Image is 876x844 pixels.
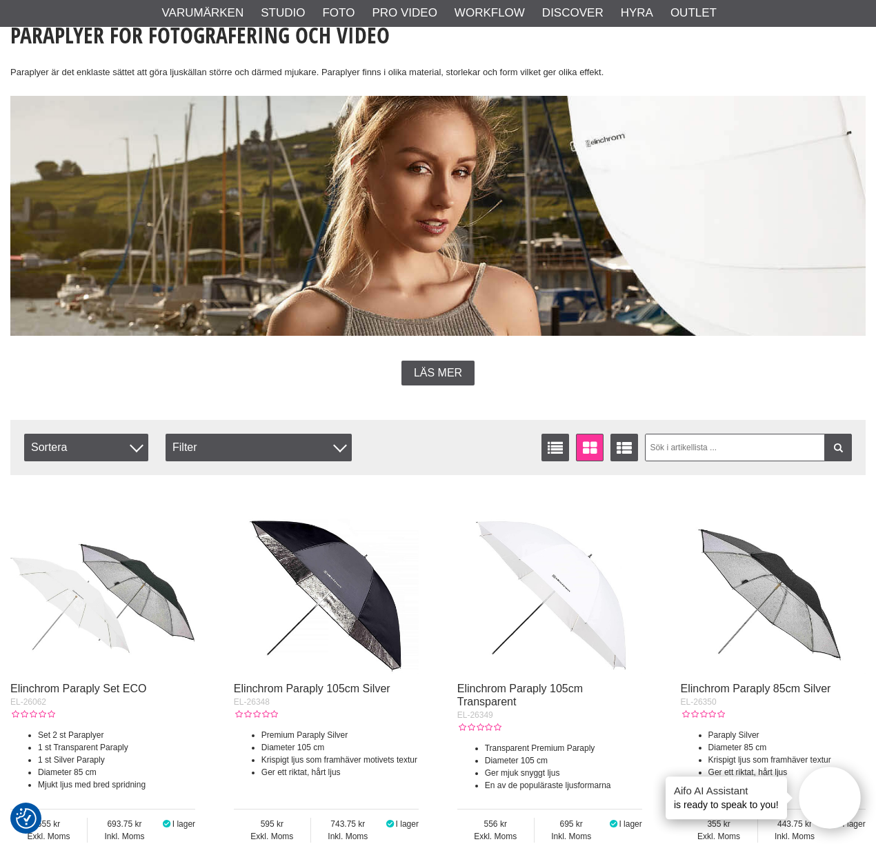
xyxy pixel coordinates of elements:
[322,4,355,22] a: Foto
[619,819,641,829] span: I lager
[414,367,462,379] span: Läs mer
[457,830,534,843] span: Exkl. Moms
[261,766,419,778] li: Ger ett riktat, hårt ljus
[681,489,866,674] img: Elinchrom Paraply 85cm Silver
[38,778,195,791] li: Mjukt ljus med bred spridning
[38,729,195,741] li: Set 2 st Paraplyer
[10,708,54,721] div: Kundbetyg: 0
[166,434,352,461] div: Filter
[666,776,787,819] div: is ready to speak to you!
[535,818,608,830] span: 695
[541,434,569,461] a: Listvisning
[758,818,832,830] span: 443.75
[234,830,310,843] span: Exkl. Moms
[38,766,195,778] li: Diameter 85 cm
[457,818,534,830] span: 556
[10,697,46,707] span: EL-26062
[172,819,195,829] span: I lager
[681,830,757,843] span: Exkl. Moms
[824,434,852,461] a: Filtrera
[485,767,642,779] li: Ger mjuk snyggt ljus
[234,818,310,830] span: 595
[485,754,642,767] li: Diameter 105 cm
[10,830,87,843] span: Exkl. Moms
[681,708,725,721] div: Kundbetyg: 0
[758,830,832,843] span: Inkl. Moms
[372,4,437,22] a: Pro Video
[16,806,37,831] button: Samtyckesinställningar
[674,783,779,798] h4: Aifo AI Assistant
[10,96,866,336] img: Elinchrom Umbrellas
[455,4,525,22] a: Workflow
[396,819,419,829] span: I lager
[485,779,642,792] li: En av de populäraste ljusformarna
[610,434,638,461] a: Utökad listvisning
[88,830,161,843] span: Inkl. Moms
[457,489,642,674] img: Elinchrom Paraply 105cm Transparent
[457,683,583,707] a: Elinchrom Paraply 105cm Transparent
[457,721,501,734] div: Kundbetyg: 0
[535,830,608,843] span: Inkl. Moms
[842,819,865,829] span: I lager
[681,818,757,830] span: 355
[24,434,148,461] span: Sortera
[38,741,195,754] li: 1 st Transparent Paraply
[161,819,172,829] i: I lager
[311,830,385,843] span: Inkl. Moms
[485,742,642,754] li: Transparent Premium Paraply
[708,741,866,754] li: Diameter 85 cm
[681,697,717,707] span: EL-26350
[261,741,419,754] li: Diameter 105 cm
[10,489,195,674] img: Elinchrom Paraply Set ECO
[542,4,604,22] a: Discover
[576,434,604,461] a: Fönstervisning
[261,4,305,22] a: Studio
[16,808,37,829] img: Revisit consent button
[10,20,866,50] h1: Paraplyer för fotografering och video
[88,818,161,830] span: 693.75
[708,729,866,741] li: Paraply Silver
[681,683,831,694] a: Elinchrom Paraply 85cm Silver
[708,766,866,778] li: Ger ett riktat, hårt ljus
[708,754,866,766] li: Krispigt ljus som framhäver textur
[457,710,493,720] span: EL-26349
[608,819,619,829] i: I lager
[385,819,396,829] i: I lager
[234,489,419,674] img: Elinchrom Paraply 105cm Silver
[670,4,717,22] a: Outlet
[234,697,270,707] span: EL-26348
[234,683,390,694] a: Elinchrom Paraply 105cm Silver
[234,708,278,721] div: Kundbetyg: 0
[261,754,419,766] li: Krispigt ljus som framhäver motivets textur
[10,818,87,830] span: 555
[311,818,385,830] span: 743.75
[10,683,146,694] a: Elinchrom Paraply Set ECO
[621,4,653,22] a: Hyra
[261,729,419,741] li: Premium Paraply Silver
[38,754,195,766] li: 1 st Silver Paraply
[10,66,866,80] p: Paraplyer är det enklaste sättet att göra ljuskällan större och därmed mjukare. Paraplyer finns i...
[645,434,852,461] input: Sök i artikellista ...
[162,4,244,22] a: Varumärken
